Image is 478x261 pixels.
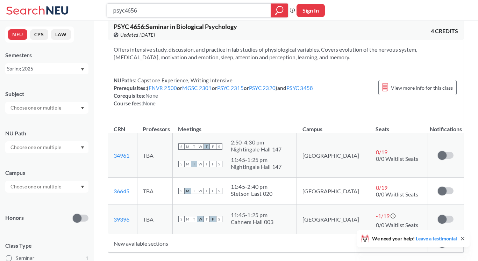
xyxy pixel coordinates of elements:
div: Dropdown arrow [5,102,88,114]
a: Leave a testimonial [416,236,457,241]
span: S [178,161,185,167]
span: T [191,161,197,167]
div: Nightingale Hall 147 [231,163,282,170]
span: W [197,216,204,222]
a: PSYC 2320 [249,85,276,91]
div: Cahners Hall 003 [231,218,274,225]
span: W [197,161,204,167]
td: [GEOGRAPHIC_DATA] [297,204,370,234]
span: S [216,188,222,194]
td: TBA [137,178,172,204]
span: S [178,143,185,150]
span: T [204,161,210,167]
span: F [210,216,216,222]
span: T [191,216,197,222]
span: M [185,161,191,167]
div: magnifying glass [271,3,288,17]
span: View more info for this class [391,83,453,92]
span: Class Type [5,242,88,249]
span: W [197,143,204,150]
span: M [185,143,191,150]
div: CRN [114,125,125,133]
svg: magnifying glass [275,6,284,15]
svg: Dropdown arrow [81,186,84,188]
a: PSYC 3458 [286,85,313,91]
svg: Dropdown arrow [81,107,84,110]
span: 0 / 19 [376,184,387,191]
div: Dropdown arrow [5,181,88,193]
section: Offers intensive study, discussion, and practice in lab studies of physiological variables. Cover... [114,46,458,61]
div: 11:45 - 2:40 pm [231,183,273,190]
span: Updated [DATE] [120,31,155,39]
span: T [204,143,210,150]
button: LAW [51,29,71,40]
span: None [145,92,158,99]
svg: Dropdown arrow [81,146,84,149]
div: Spring 2025Dropdown arrow [5,63,88,74]
span: 4 CREDITS [431,27,458,35]
div: NUPaths: Prerequisites: ( or or or ) and Corequisites: Course fees: [114,76,313,107]
td: TBA [137,133,172,178]
div: Nightingale Hall 147 [231,146,282,153]
td: [GEOGRAPHIC_DATA] [297,178,370,204]
div: Stetson East 020 [231,190,273,197]
input: Class, professor, course number, "phrase" [112,5,266,16]
div: Subject [5,90,88,98]
span: S [216,161,222,167]
a: PSYC 2315 [217,85,244,91]
span: 0/0 Waitlist Seats [376,155,418,162]
div: 2:50 - 4:30 pm [231,139,282,146]
a: MGSC 2301 [182,85,212,91]
td: New available sections [108,234,428,253]
td: TBA [137,204,172,234]
span: S [178,188,185,194]
th: Professors [137,118,172,133]
div: 11:45 - 1:25 pm [231,156,282,163]
div: Campus [5,169,88,177]
button: NEU [8,29,27,40]
th: Notifications [428,118,464,133]
span: S [178,216,185,222]
span: We need your help! [372,236,457,241]
span: -1 / 19 [376,212,390,219]
span: T [204,188,210,194]
div: Dropdown arrow [5,141,88,153]
span: PSYC 4656 : Seminar in Biological Psychology [114,23,237,30]
span: F [210,161,216,167]
input: Choose one or multiple [7,104,66,112]
div: NU Path [5,129,88,137]
p: Honors [5,214,24,222]
button: Sign In [297,4,325,17]
span: 0/0 Waitlist Seats [376,222,418,228]
span: S [216,143,222,150]
span: Capstone Experience, Writing Intensive [136,77,233,83]
div: Semesters [5,51,88,59]
a: 36645 [114,188,129,194]
span: None [143,100,156,106]
span: 0/0 Waitlist Seats [376,191,418,197]
span: W [197,188,204,194]
span: F [210,143,216,150]
th: Campus [297,118,370,133]
span: M [185,216,191,222]
div: 11:45 - 1:25 pm [231,211,274,218]
td: [GEOGRAPHIC_DATA] [297,133,370,178]
span: 0 / 19 [376,149,387,155]
svg: Dropdown arrow [81,68,84,71]
a: ENVR 2500 [149,85,177,91]
span: S [216,216,222,222]
input: Choose one or multiple [7,182,66,191]
th: Meetings [172,118,297,133]
input: Choose one or multiple [7,143,66,151]
span: T [191,143,197,150]
span: F [210,188,216,194]
th: Seats [370,118,428,133]
a: 39396 [114,216,129,223]
span: T [204,216,210,222]
button: CPS [30,29,48,40]
span: M [185,188,191,194]
div: Spring 2025 [7,65,80,73]
span: T [191,188,197,194]
a: 34961 [114,152,129,159]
